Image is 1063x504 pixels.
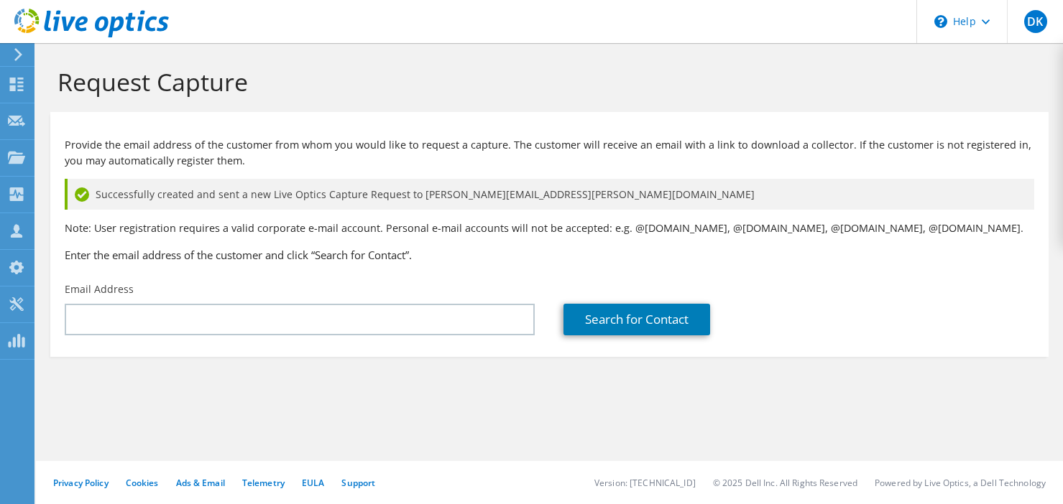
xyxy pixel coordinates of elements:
li: Powered by Live Optics, a Dell Technology [875,477,1046,489]
a: Cookies [126,477,159,489]
a: Support [341,477,375,489]
h3: Enter the email address of the customer and click “Search for Contact”. [65,247,1034,263]
li: Version: [TECHNICAL_ID] [594,477,696,489]
a: EULA [302,477,324,489]
a: Ads & Email [176,477,225,489]
svg: \n [934,15,947,28]
h1: Request Capture [57,67,1034,97]
label: Email Address [65,282,134,297]
span: Successfully created and sent a new Live Optics Capture Request to [PERSON_NAME][EMAIL_ADDRESS][P... [96,187,755,202]
a: Telemetry [242,477,285,489]
li: © 2025 Dell Inc. All Rights Reserved [713,477,857,489]
span: DK [1024,10,1047,33]
a: Privacy Policy [53,477,109,489]
a: Search for Contact [563,304,710,335]
p: Note: User registration requires a valid corporate e-mail account. Personal e-mail accounts will ... [65,220,1034,236]
p: Provide the email address of the customer from whom you would like to request a capture. The cust... [65,137,1034,169]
